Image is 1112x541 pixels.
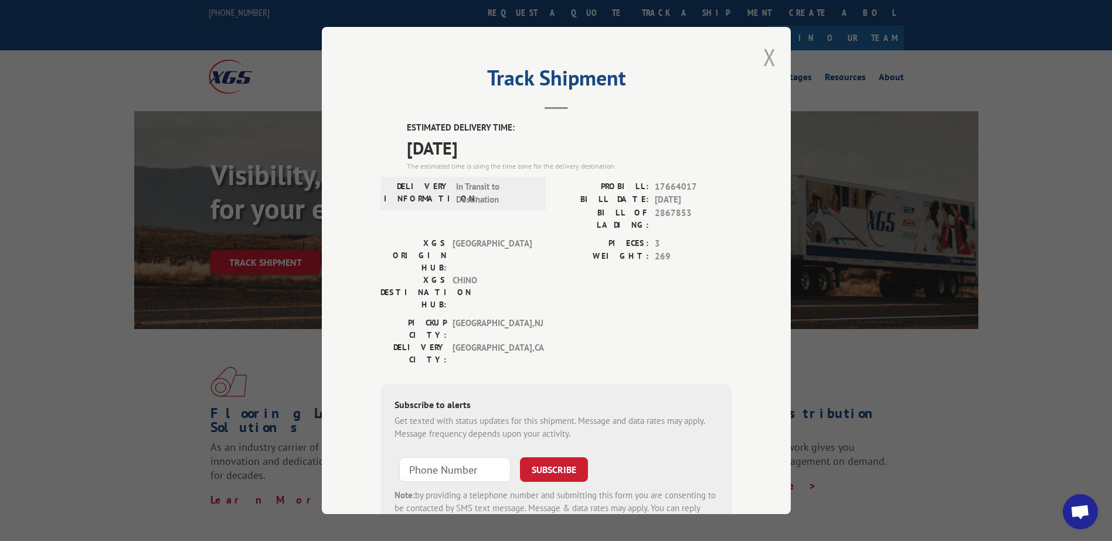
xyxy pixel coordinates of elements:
span: [GEOGRAPHIC_DATA] , NJ [453,317,532,341]
label: BILL DATE: [556,193,649,207]
label: ESTIMATED DELIVERY TIME: [407,121,732,135]
div: by providing a telephone number and submitting this form you are consenting to be contacted by SM... [395,489,718,529]
span: [GEOGRAPHIC_DATA] , CA [453,341,532,366]
input: Phone Number [399,457,511,482]
span: [DATE] [655,193,732,207]
label: PIECES: [556,237,649,251]
span: 2867853 [655,207,732,231]
label: XGS DESTINATION HUB: [380,274,447,311]
span: In Transit to Destination [456,180,535,207]
span: 17664017 [655,180,732,194]
div: The estimated time is using the time zone for the delivery destination. [407,161,732,172]
span: 3 [655,237,732,251]
span: [DATE] [407,135,732,161]
label: BILL OF LADING: [556,207,649,231]
label: DELIVERY CITY: [380,341,447,366]
button: SUBSCRIBE [520,457,588,482]
label: WEIGHT: [556,250,649,263]
h2: Track Shipment [380,70,732,92]
div: Open chat [1063,494,1098,529]
div: Get texted with status updates for this shipment. Message and data rates may apply. Message frequ... [395,415,718,441]
span: CHINO [453,274,532,311]
label: PICKUP CITY: [380,317,447,341]
strong: Note: [395,489,415,501]
label: PROBILL: [556,180,649,194]
span: 269 [655,250,732,263]
button: Close modal [763,42,776,73]
label: XGS ORIGIN HUB: [380,237,447,274]
div: Subscribe to alerts [395,398,718,415]
label: DELIVERY INFORMATION: [384,180,450,207]
span: [GEOGRAPHIC_DATA] [453,237,532,274]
